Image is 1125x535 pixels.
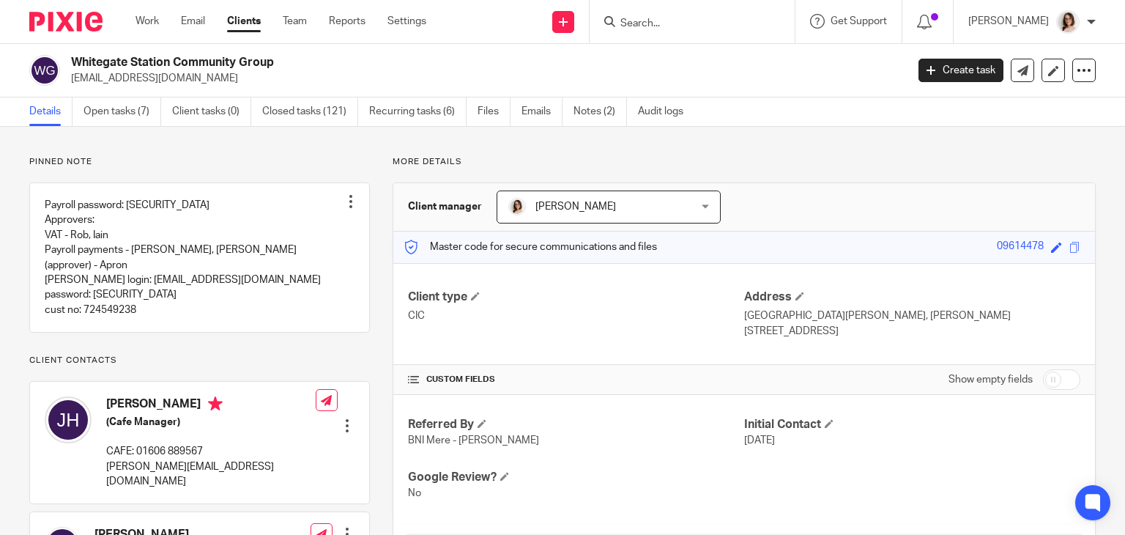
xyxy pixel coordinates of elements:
[408,199,482,214] h3: Client manager
[29,355,370,366] p: Client contacts
[408,374,744,385] h4: CUSTOM FIELDS
[29,12,103,32] img: Pixie
[744,309,1080,323] p: [GEOGRAPHIC_DATA][PERSON_NAME], [PERSON_NAME]
[262,97,358,126] a: Closed tasks (121)
[744,289,1080,305] h4: Address
[45,396,92,443] img: svg%3E
[573,97,627,126] a: Notes (2)
[408,309,744,323] p: CIC
[227,14,261,29] a: Clients
[408,435,539,446] span: BNI Mere - [PERSON_NAME]
[408,488,421,498] span: No
[283,14,307,29] a: Team
[744,417,1080,432] h4: Initial Contact
[638,97,694,126] a: Audit logs
[404,240,657,254] p: Master code for secure communications and files
[521,97,562,126] a: Emails
[106,396,316,415] h4: [PERSON_NAME]
[393,156,1096,168] p: More details
[172,97,251,126] a: Client tasks (0)
[408,470,744,485] h4: Google Review?
[181,14,205,29] a: Email
[968,14,1049,29] p: [PERSON_NAME]
[408,417,744,432] h4: Referred By
[619,18,751,31] input: Search
[29,156,370,168] p: Pinned note
[71,55,732,70] h2: Whitegate Station Community Group
[29,97,73,126] a: Details
[535,202,616,212] span: [PERSON_NAME]
[83,97,161,126] a: Open tasks (7)
[997,239,1044,256] div: 09614478
[106,460,316,490] p: [PERSON_NAME][EMAIL_ADDRESS][DOMAIN_NAME]
[918,59,1003,82] a: Create task
[208,396,223,411] i: Primary
[106,415,316,429] h5: (Cafe Manager)
[508,198,526,215] img: Caroline%20-%20HS%20-%20LI.png
[478,97,510,126] a: Files
[1056,10,1080,34] img: Caroline%20-%20HS%20-%20LI.png
[831,16,887,26] span: Get Support
[29,55,60,86] img: svg%3E
[744,324,1080,339] p: [STREET_ADDRESS]
[408,289,744,305] h4: Client type
[71,71,896,86] p: [EMAIL_ADDRESS][DOMAIN_NAME]
[387,14,426,29] a: Settings
[329,14,365,29] a: Reports
[106,444,316,459] p: CAFE: 01606 889567
[135,14,159,29] a: Work
[744,435,775,446] span: [DATE]
[948,372,1033,387] label: Show empty fields
[369,97,467,126] a: Recurring tasks (6)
